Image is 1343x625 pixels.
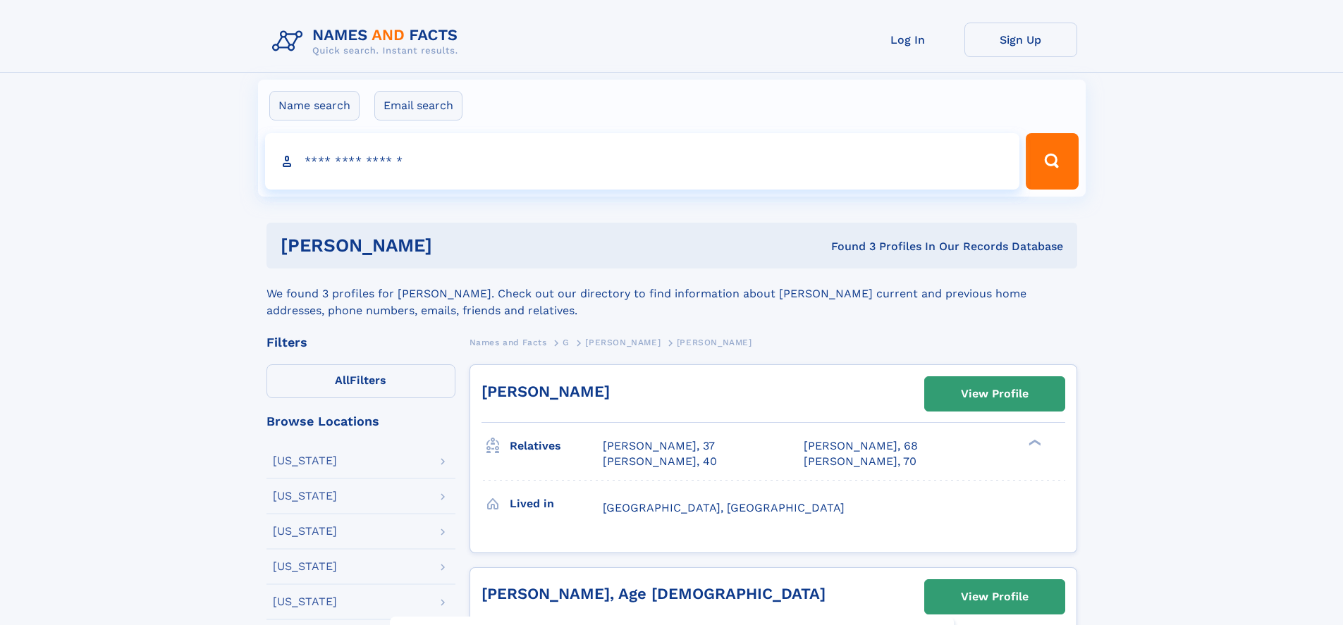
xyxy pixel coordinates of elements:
div: [US_STATE] [273,490,337,502]
div: Found 3 Profiles In Our Records Database [632,239,1063,254]
span: All [335,373,350,387]
span: G [563,338,570,347]
button: Search Button [1026,133,1078,190]
a: [PERSON_NAME], 37 [603,438,715,454]
a: Log In [852,23,964,57]
a: Sign Up [964,23,1077,57]
span: [PERSON_NAME] [677,338,752,347]
span: [PERSON_NAME] [585,338,661,347]
h3: Lived in [510,492,603,516]
a: [PERSON_NAME], 40 [603,454,717,469]
div: Browse Locations [266,415,455,428]
label: Email search [374,91,462,120]
h1: [PERSON_NAME] [281,237,632,254]
div: View Profile [961,581,1029,613]
a: G [563,333,570,351]
span: [GEOGRAPHIC_DATA], [GEOGRAPHIC_DATA] [603,501,845,514]
label: Name search [269,91,360,120]
div: ❯ [1025,438,1042,447]
a: [PERSON_NAME], Age [DEMOGRAPHIC_DATA] [482,585,826,602]
a: [PERSON_NAME], 68 [804,438,918,454]
a: [PERSON_NAME], 70 [804,454,916,469]
a: View Profile [925,377,1065,411]
div: [US_STATE] [273,455,337,466]
input: search input [265,133,1020,190]
a: [PERSON_NAME] [585,333,661,351]
h3: Relatives [510,434,603,458]
div: [US_STATE] [273,561,337,572]
div: [US_STATE] [273,596,337,607]
div: View Profile [961,378,1029,410]
a: [PERSON_NAME] [482,383,610,400]
label: Filters [266,364,455,398]
a: Names and Facts [470,333,547,351]
img: Logo Names and Facts [266,23,470,61]
div: [US_STATE] [273,526,337,537]
div: We found 3 profiles for [PERSON_NAME]. Check out our directory to find information about [PERSON_... [266,268,1077,319]
a: View Profile [925,580,1065,614]
div: Filters [266,336,455,349]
